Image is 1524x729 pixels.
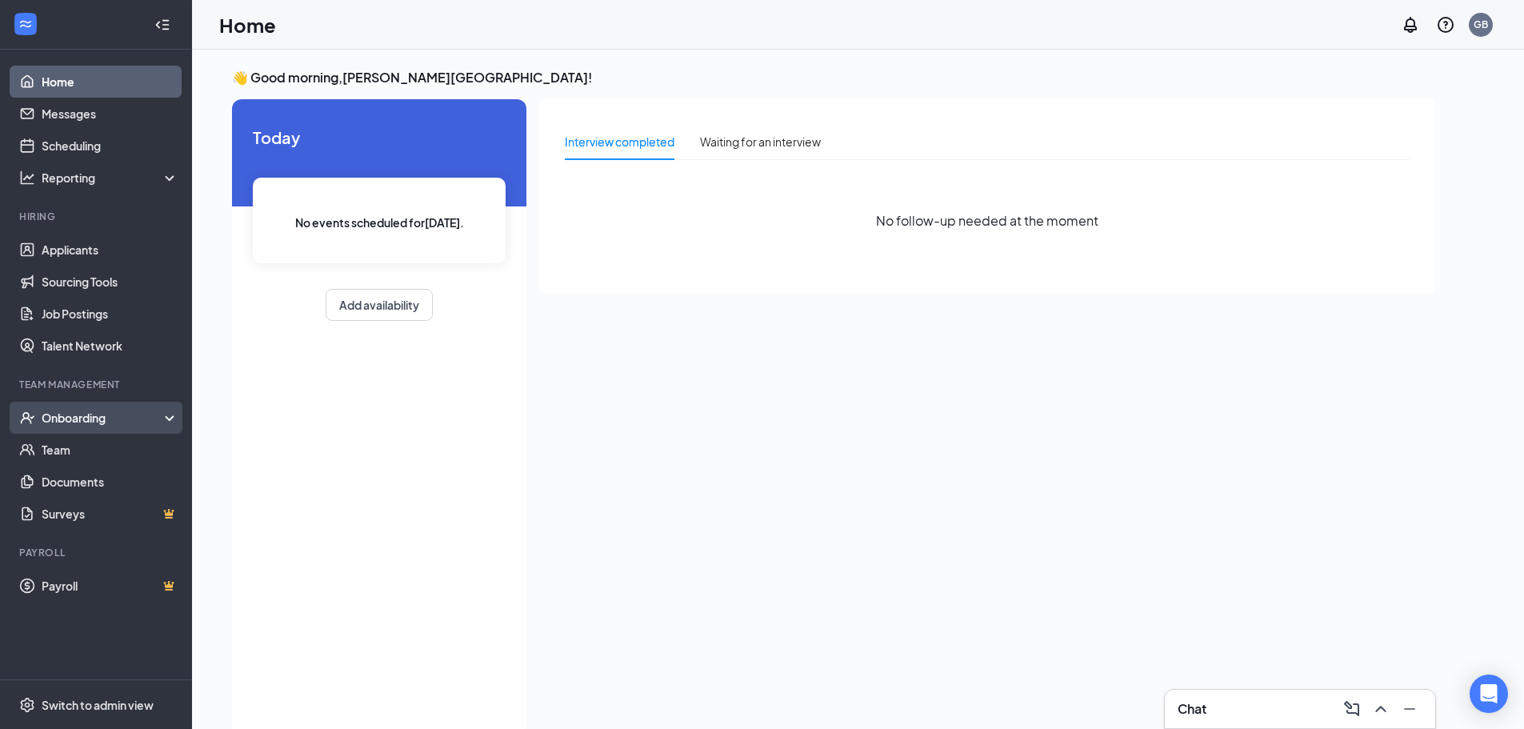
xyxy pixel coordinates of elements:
svg: WorkstreamLogo [18,16,34,32]
svg: ChevronUp [1371,699,1390,719]
svg: Notifications [1401,15,1420,34]
div: GB [1474,18,1488,31]
a: Team [42,434,178,466]
span: No follow-up needed at the moment [876,210,1098,230]
div: Interview completed [565,133,674,150]
span: Today [253,125,506,150]
h1: Home [219,11,276,38]
div: Team Management [19,378,175,391]
a: Applicants [42,234,178,266]
button: ChevronUp [1368,696,1394,722]
a: Scheduling [42,130,178,162]
a: PayrollCrown [42,570,178,602]
h3: 👋 Good morning, [PERSON_NAME][GEOGRAPHIC_DATA] ! [232,69,1435,86]
a: Sourcing Tools [42,266,178,298]
a: SurveysCrown [42,498,178,530]
a: Job Postings [42,298,178,330]
div: Payroll [19,546,175,559]
button: Minimize [1397,696,1422,722]
div: Open Intercom Messenger [1470,675,1508,713]
svg: UserCheck [19,410,35,426]
svg: Settings [19,697,35,713]
svg: Collapse [154,17,170,33]
svg: ComposeMessage [1342,699,1362,719]
a: Talent Network [42,330,178,362]
span: No events scheduled for [DATE] . [295,214,464,231]
div: Reporting [42,170,179,186]
a: Messages [42,98,178,130]
div: Hiring [19,210,175,223]
div: Switch to admin view [42,697,154,713]
a: Home [42,66,178,98]
button: ComposeMessage [1339,696,1365,722]
svg: Analysis [19,170,35,186]
h3: Chat [1178,700,1206,718]
div: Onboarding [42,410,165,426]
button: Add availability [326,289,433,321]
a: Documents [42,466,178,498]
svg: QuestionInfo [1436,15,1455,34]
div: Waiting for an interview [700,133,821,150]
svg: Minimize [1400,699,1419,719]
